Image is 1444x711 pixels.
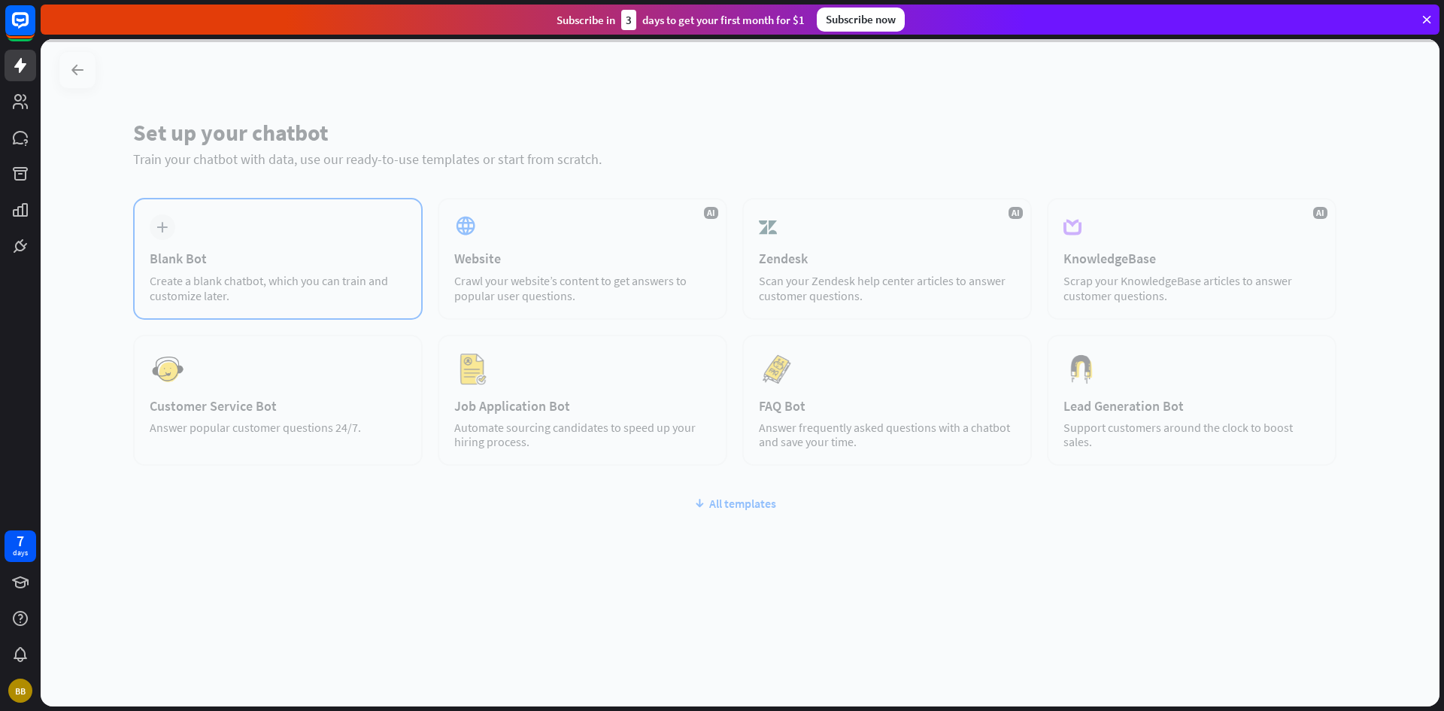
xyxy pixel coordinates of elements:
[8,679,32,703] div: BB
[557,10,805,30] div: Subscribe in days to get your first month for $1
[12,6,57,51] button: Open LiveChat chat widget
[621,10,636,30] div: 3
[5,530,36,562] a: 7 days
[13,548,28,558] div: days
[17,534,24,548] div: 7
[817,8,905,32] div: Subscribe now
